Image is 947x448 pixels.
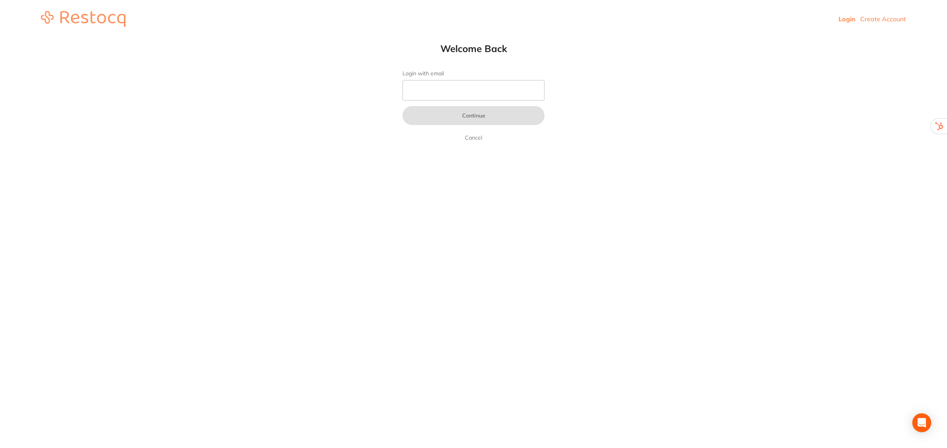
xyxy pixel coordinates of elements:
img: restocq_logo.svg [41,11,125,27]
a: Login [838,15,855,23]
label: Login with email [402,70,545,77]
h1: Welcome Back [387,43,560,54]
a: Cancel [463,133,484,142]
button: Continue [402,106,545,125]
a: Create Account [860,15,906,23]
div: Open Intercom Messenger [912,413,931,432]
